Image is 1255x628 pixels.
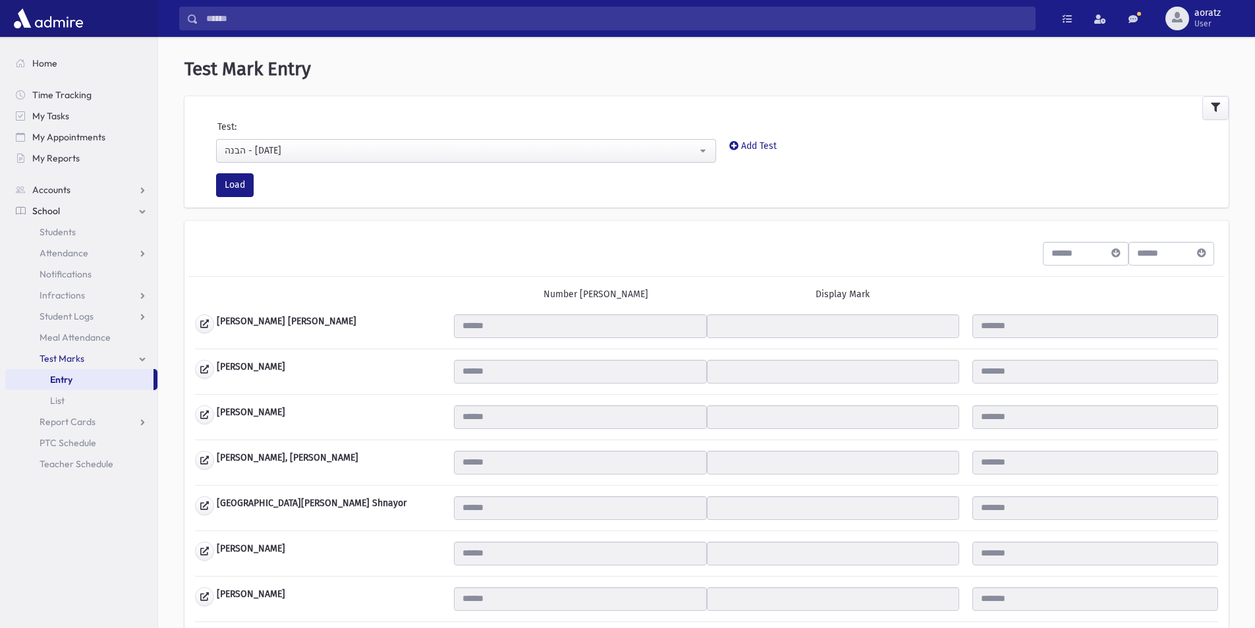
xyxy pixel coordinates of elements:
span: Accounts [32,184,70,196]
a: Infractions [5,285,157,306]
span: My Tasks [32,110,69,122]
b: [PERSON_NAME], [PERSON_NAME] [217,451,358,470]
span: Time Tracking [32,89,92,101]
span: Infractions [40,289,85,301]
b: [PERSON_NAME] [217,360,285,379]
a: Meal Attendance [5,327,157,348]
span: List [50,395,65,407]
a: Time Tracking [5,84,157,105]
b: [PERSON_NAME] [PERSON_NAME] [217,314,356,333]
div: הבנה - [DATE] [225,144,697,157]
img: AdmirePro [11,5,86,32]
a: Students [5,221,157,243]
span: School [32,205,60,217]
a: Student Logs [5,306,157,327]
input: Search [198,7,1035,30]
a: Home [5,53,157,74]
span: Meal Attendance [40,331,111,343]
a: Teacher Schedule [5,453,157,474]
span: Attendance [40,247,88,259]
b: [PERSON_NAME] [217,542,285,561]
div: Number [PERSON_NAME] [544,287,648,301]
a: Test Marks [5,348,157,369]
a: Report Cards [5,411,157,432]
span: Student Logs [40,310,94,322]
a: Add Test [729,140,777,152]
span: My Appointments [32,131,105,143]
span: Home [32,57,57,69]
span: Test Mark Entry [184,58,311,80]
a: My Appointments [5,127,157,148]
span: PTC Schedule [40,437,96,449]
span: Teacher Schedule [40,458,113,470]
a: List [5,390,157,411]
span: Report Cards [40,416,96,428]
a: My Tasks [5,105,157,127]
a: Accounts [5,179,157,200]
span: Students [40,226,76,238]
label: Test: [217,120,237,134]
span: Entry [50,374,72,385]
span: Test Marks [40,353,84,364]
button: הבנה - 09/09/25 [216,139,716,163]
span: aoratz [1194,8,1221,18]
b: [PERSON_NAME] [217,587,285,606]
div: Display Mark [816,287,870,301]
span: Notifications [40,268,92,280]
b: [PERSON_NAME] [217,405,285,424]
a: School [5,200,157,221]
a: Entry [5,369,153,390]
button: Load [216,173,254,197]
span: User [1194,18,1221,29]
span: My Reports [32,152,80,164]
a: Notifications [5,264,157,285]
a: Attendance [5,243,157,264]
b: [GEOGRAPHIC_DATA][PERSON_NAME] Shnayor [217,496,406,515]
a: PTC Schedule [5,432,157,453]
a: My Reports [5,148,157,169]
